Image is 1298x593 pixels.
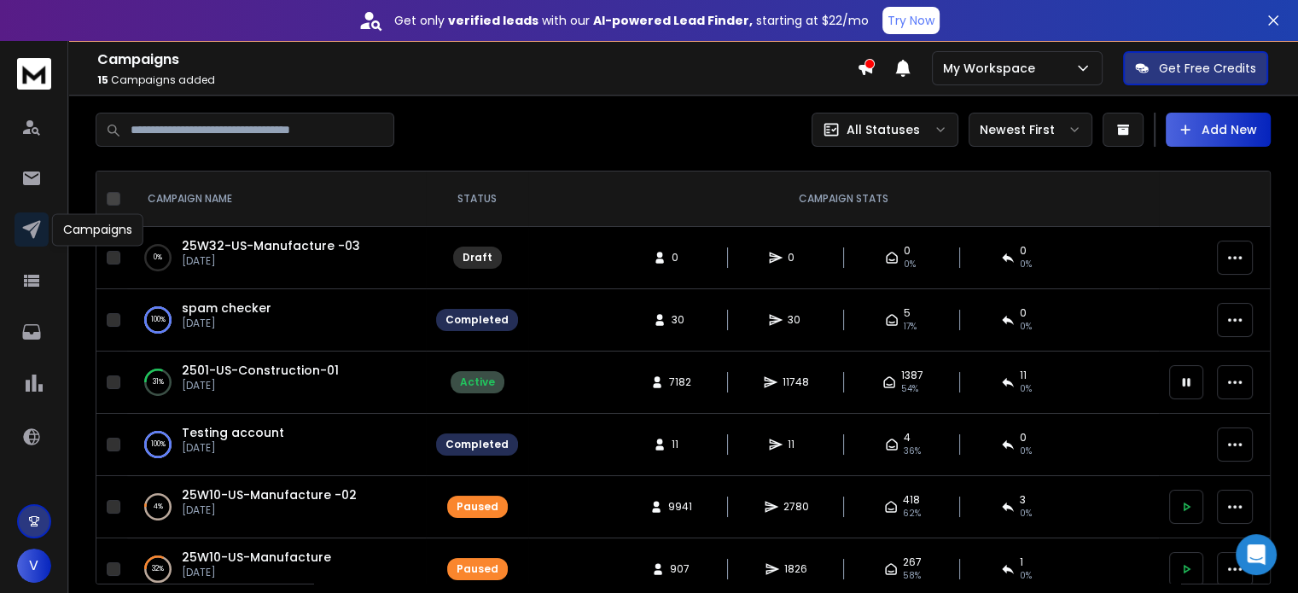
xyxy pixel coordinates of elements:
p: [DATE] [182,379,339,392]
p: Get only with our starting at $22/mo [394,12,869,29]
button: Try Now [882,7,940,34]
p: All Statuses [847,121,920,138]
span: 0 % [1020,445,1032,458]
span: 4 [904,431,911,445]
button: Add New [1166,113,1271,147]
a: 25W32-US-Manufacture -03 [182,237,360,254]
a: spam checker [182,299,271,317]
strong: verified leads [448,12,538,29]
span: 11 [788,438,805,451]
span: 0% [904,258,916,271]
button: Get Free Credits [1123,51,1268,85]
span: 2780 [783,500,809,514]
span: 0 % [1020,507,1032,520]
img: logo [17,58,51,90]
span: 907 [670,562,690,576]
span: 9941 [668,500,692,514]
span: 58 % [903,569,921,583]
span: 0 [672,251,689,265]
button: V [17,549,51,583]
p: [DATE] [182,441,284,455]
span: 0 [788,251,805,265]
p: My Workspace [943,60,1042,77]
p: [DATE] [182,317,271,330]
div: Campaigns [52,213,143,246]
span: 1 [1020,555,1023,569]
a: 25W10-US-Manufacture [182,549,331,566]
span: 11 [672,438,689,451]
div: Paused [457,562,498,576]
span: 0 [1020,306,1027,320]
div: Open Intercom Messenger [1236,534,1277,575]
span: 1826 [784,562,807,576]
span: 30 [788,313,805,327]
p: Campaigns added [97,73,857,87]
td: 4%25W10-US-Manufacture -02[DATE] [127,476,426,538]
span: 7182 [669,375,691,389]
div: Active [460,375,495,389]
td: 0%25W32-US-Manufacture -03[DATE] [127,227,426,289]
p: 31 % [153,374,164,391]
td: 31%2501-US-Construction-01[DATE] [127,352,426,414]
span: 0 [1020,244,1027,258]
p: Try Now [888,12,934,29]
p: 100 % [151,311,166,328]
p: [DATE] [182,503,357,517]
span: 11 [1020,369,1027,382]
p: 0 % [154,249,162,266]
p: [DATE] [182,566,331,579]
span: 11748 [783,375,809,389]
h1: Campaigns [97,49,857,70]
th: CAMPAIGN STATS [528,172,1159,227]
span: 30 [672,313,689,327]
span: 418 [903,493,920,507]
span: 62 % [903,507,921,520]
span: 0 [904,244,911,258]
span: 15 [97,73,108,87]
span: 54 % [901,382,918,396]
span: 0 [1020,431,1027,445]
div: Paused [457,500,498,514]
div: Completed [445,313,509,327]
p: 4 % [154,498,163,515]
p: Get Free Credits [1159,60,1256,77]
span: 36 % [904,445,921,458]
td: 100%spam checker[DATE] [127,289,426,352]
span: 267 [903,555,922,569]
span: 17 % [904,320,917,334]
span: 3 [1020,493,1026,507]
span: 0% [1020,258,1032,271]
a: 25W10-US-Manufacture -02 [182,486,357,503]
span: 0 % [1020,569,1032,583]
span: 0 % [1020,382,1032,396]
button: Newest First [969,113,1092,147]
td: 100%Testing account[DATE] [127,414,426,476]
p: 32 % [152,561,164,578]
a: 2501-US-Construction-01 [182,362,339,379]
strong: AI-powered Lead Finder, [593,12,753,29]
div: Completed [445,438,509,451]
span: 5 [904,306,911,320]
th: STATUS [426,172,528,227]
a: Testing account [182,424,284,441]
th: CAMPAIGN NAME [127,172,426,227]
p: 100 % [151,436,166,453]
p: [DATE] [182,254,360,268]
div: Draft [463,251,492,265]
span: 1387 [901,369,923,382]
span: 0 % [1020,320,1032,334]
